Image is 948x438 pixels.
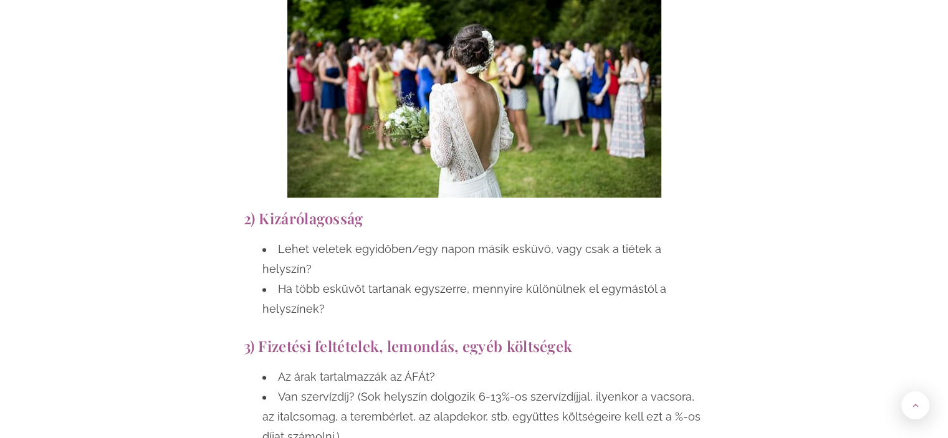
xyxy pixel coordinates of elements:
[244,338,705,355] h2: 3) Fizetési feltételek, lemondás, egyéb költségek
[244,210,705,227] h2: 2) Kizárólagosság
[262,239,705,279] li: Lehet veletek egyidőben/egy napon másik esküvő, vagy csak a tiétek a helyszín?
[262,279,705,319] li: Ha több esküvőt tartanak egyszerre, mennyire különülnek el egymástól a helyszínek?
[262,367,705,387] li: Az árak tartalmazzák az ÁFÁt?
